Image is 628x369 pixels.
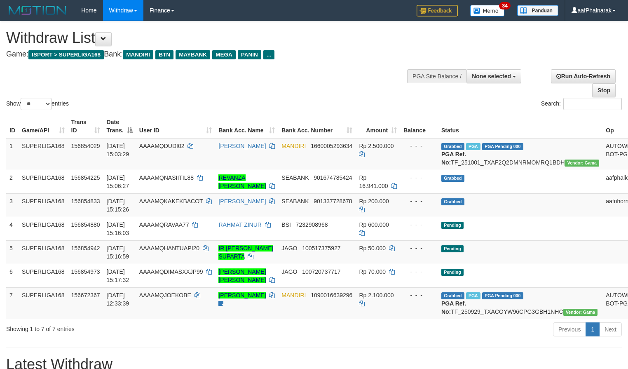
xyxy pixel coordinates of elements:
[314,198,352,204] span: Copy 901337728678 to clipboard
[441,175,464,182] span: Grabbed
[403,174,435,182] div: - - -
[218,292,266,298] a: [PERSON_NAME]
[466,69,521,83] button: None selected
[438,138,602,170] td: TF_251001_TXAF2Q2DMNRMOMRQ1BDH
[139,292,191,298] span: AAAAMQJOEKOBE
[6,193,19,217] td: 3
[28,50,104,59] span: ISPORT > SUPERLIGA168
[136,115,216,138] th: User ID: activate to sort column ascending
[482,292,523,299] span: PGA Pending
[281,221,291,228] span: BSI
[278,115,356,138] th: Bank Acc. Number: activate to sort column ascending
[107,143,129,157] span: [DATE] 15:03:29
[19,287,68,319] td: SUPERLIGA168
[218,268,266,283] a: [PERSON_NAME] [PERSON_NAME]
[441,292,464,299] span: Grabbed
[107,174,129,189] span: [DATE] 15:06:27
[281,292,306,298] span: MANDIRI
[68,115,103,138] th: Trans ID: activate to sort column ascending
[71,143,100,149] span: 156854029
[359,268,386,275] span: Rp 70.000
[139,221,189,228] span: AAAAMQRAVAA77
[359,221,389,228] span: Rp 600.000
[21,98,52,110] select: Showentries
[107,245,129,260] span: [DATE] 15:16:59
[466,292,480,299] span: Marked by aafsengchandara
[218,198,266,204] a: [PERSON_NAME]
[499,2,510,9] span: 34
[400,115,438,138] th: Balance
[71,221,100,228] span: 156854880
[176,50,210,59] span: MAYBANK
[215,115,278,138] th: Bank Acc. Name: activate to sort column ascending
[107,221,129,236] span: [DATE] 15:16:03
[438,287,602,319] td: TF_250929_TXACOYW96CPG3GBH1NHC
[592,83,616,97] a: Stop
[311,292,352,298] span: Copy 1090016639296 to clipboard
[466,143,480,150] span: Marked by aafsoycanthlai
[139,245,199,251] span: AAAAMQHANTUAPI20
[281,198,309,204] span: SEABANK
[263,50,274,59] span: ...
[218,143,266,149] a: [PERSON_NAME]
[599,322,622,336] a: Next
[359,143,394,149] span: Rp 2.500.000
[6,30,410,46] h1: Withdraw List
[6,217,19,240] td: 4
[155,50,173,59] span: BTN
[356,115,400,138] th: Amount: activate to sort column ascending
[359,292,394,298] span: Rp 2.100.000
[218,174,266,189] a: REVANZA [PERSON_NAME]
[403,268,435,276] div: - - -
[71,245,100,251] span: 156854942
[517,5,558,16] img: panduan.png
[19,170,68,193] td: SUPERLIGA168
[565,160,599,167] span: Vendor URL: https://trx31.1velocity.biz
[441,300,466,315] b: PGA Ref. No:
[302,268,340,275] span: Copy 100720737717 to clipboard
[281,245,297,251] span: JAGO
[359,198,389,204] span: Rp 200.000
[311,143,352,149] span: Copy 1660005293634 to clipboard
[407,69,466,83] div: PGA Site Balance /
[441,151,466,166] b: PGA Ref. No:
[6,322,255,333] div: Showing 1 to 7 of 7 entries
[19,240,68,264] td: SUPERLIGA168
[107,268,129,283] span: [DATE] 15:17:32
[71,198,100,204] span: 156854833
[6,287,19,319] td: 7
[103,115,136,138] th: Date Trans.: activate to sort column descending
[441,245,464,252] span: Pending
[302,245,340,251] span: Copy 100517375927 to clipboard
[19,138,68,170] td: SUPERLIGA168
[551,69,616,83] a: Run Auto-Refresh
[281,143,306,149] span: MANDIRI
[6,264,19,287] td: 6
[139,174,194,181] span: AAAAMQNASIITIL88
[71,292,100,298] span: 156672367
[107,198,129,213] span: [DATE] 15:15:26
[403,142,435,150] div: - - -
[6,240,19,264] td: 5
[107,292,129,307] span: [DATE] 12:33:39
[19,217,68,240] td: SUPERLIGA168
[470,5,505,16] img: Button%20Memo.svg
[563,309,598,316] span: Vendor URL: https://trx31.1velocity.biz
[19,264,68,287] td: SUPERLIGA168
[19,193,68,217] td: SUPERLIGA168
[6,50,410,59] h4: Game: Bank:
[296,221,328,228] span: Copy 7232908968 to clipboard
[139,198,203,204] span: AAAAMQKAKEKBACOT
[541,98,622,110] label: Search:
[139,268,203,275] span: AAAAMQDIMASXXJP99
[403,291,435,299] div: - - -
[553,322,586,336] a: Previous
[586,322,600,336] a: 1
[238,50,261,59] span: PANIN
[71,174,100,181] span: 156854225
[359,174,388,189] span: Rp 16.941.000
[6,138,19,170] td: 1
[482,143,523,150] span: PGA Pending
[438,115,602,138] th: Status
[6,170,19,193] td: 2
